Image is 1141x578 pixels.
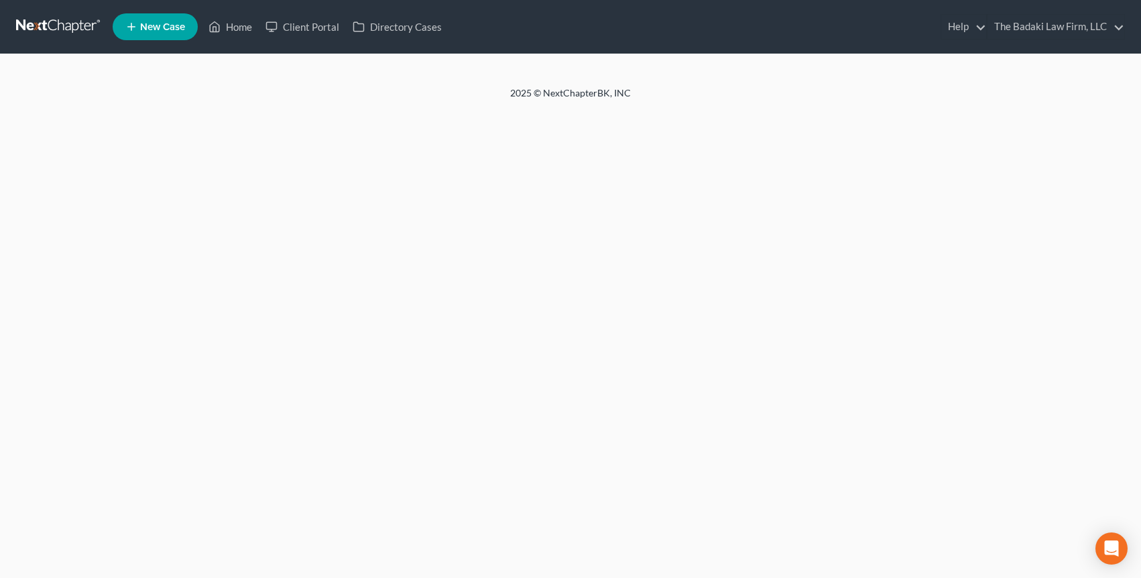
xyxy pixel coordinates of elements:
a: Home [202,15,259,39]
a: The Badaki Law Firm, LLC [987,15,1124,39]
div: 2025 © NextChapterBK, INC [188,86,953,111]
a: Help [941,15,986,39]
a: Directory Cases [346,15,448,39]
new-legal-case-button: New Case [113,13,198,40]
a: Client Portal [259,15,346,39]
div: Open Intercom Messenger [1095,532,1128,565]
